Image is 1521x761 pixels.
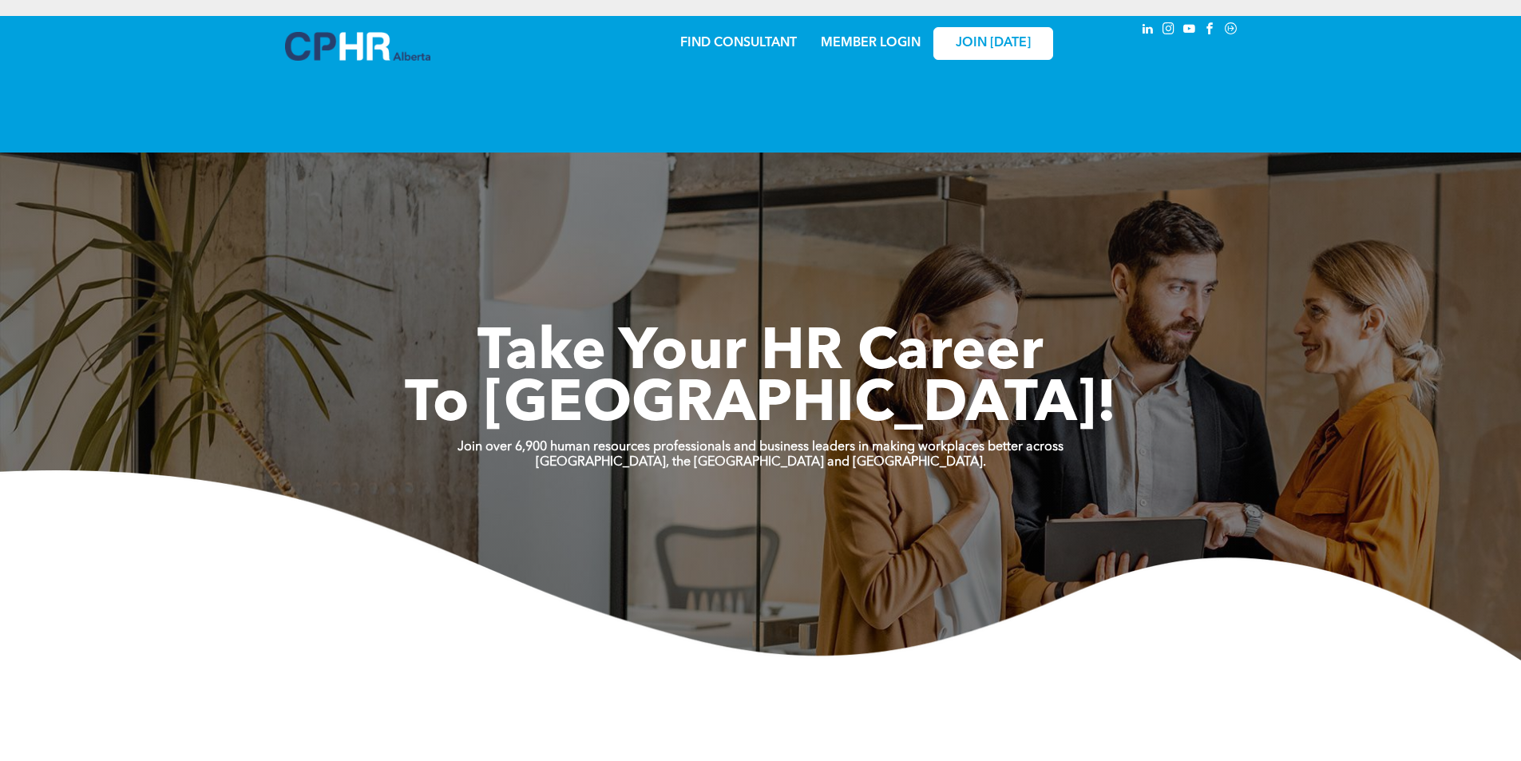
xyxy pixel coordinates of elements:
a: facebook [1202,20,1219,42]
a: FIND CONSULTANT [680,37,797,50]
a: youtube [1181,20,1198,42]
img: A blue and white logo for cp alberta [285,32,430,61]
span: Take Your HR Career [477,325,1044,382]
span: To [GEOGRAPHIC_DATA]! [405,377,1117,434]
a: linkedin [1139,20,1157,42]
strong: [GEOGRAPHIC_DATA], the [GEOGRAPHIC_DATA] and [GEOGRAPHIC_DATA]. [536,456,986,469]
a: MEMBER LOGIN [821,37,921,50]
strong: Join over 6,900 human resources professionals and business leaders in making workplaces better ac... [457,441,1064,454]
a: Social network [1222,20,1240,42]
a: instagram [1160,20,1178,42]
a: JOIN [DATE] [933,27,1053,60]
span: JOIN [DATE] [956,36,1031,51]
